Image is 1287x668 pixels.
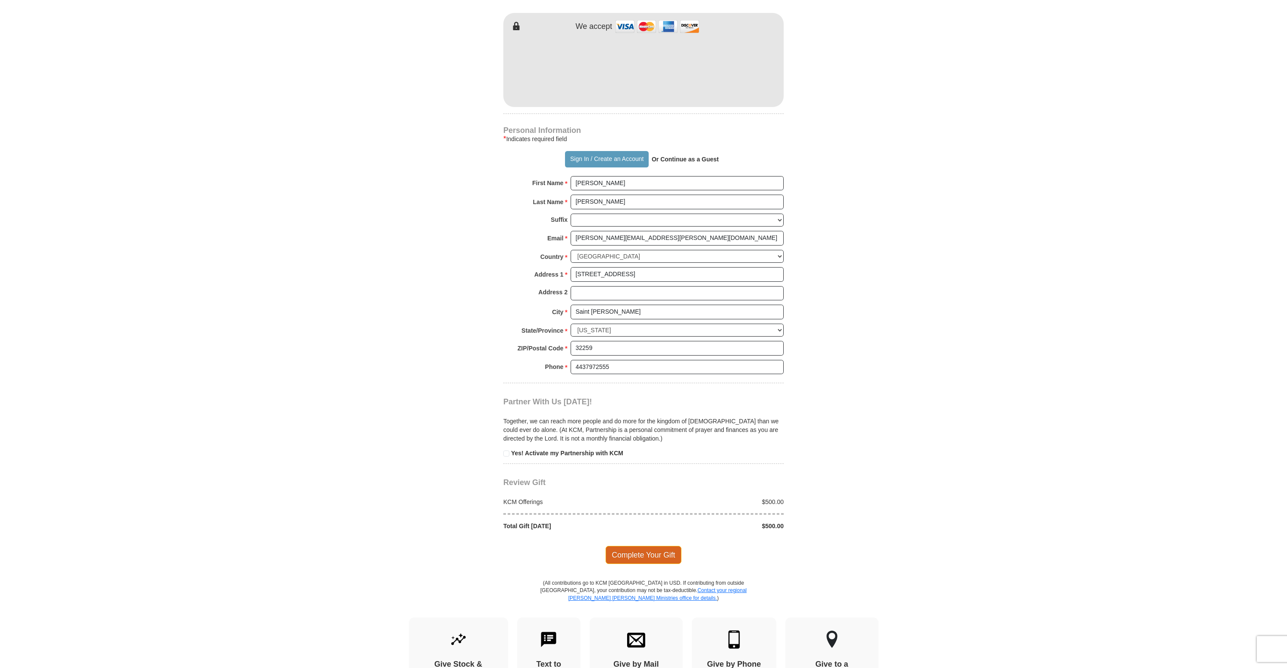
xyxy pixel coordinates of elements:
[725,630,743,649] img: mobile.svg
[503,417,784,443] p: Together, we can reach more people and do more for the kingdom of [DEMOGRAPHIC_DATA] than we coul...
[643,522,788,530] div: $500.00
[540,580,747,617] p: (All contributions go to KCM [GEOGRAPHIC_DATA] in USD. If contributing from outside [GEOGRAPHIC_D...
[552,306,563,318] strong: City
[534,268,564,280] strong: Address 1
[551,214,568,226] strong: Suffix
[643,498,788,506] div: $500.00
[503,127,784,134] h4: Personal Information
[568,587,747,601] a: Contact your regional [PERSON_NAME] [PERSON_NAME] Ministries office for details.
[499,522,644,530] div: Total Gift [DATE]
[503,134,784,144] div: Indicates required field
[576,22,612,32] h4: We accept
[545,361,564,373] strong: Phone
[614,17,700,36] img: credit cards accepted
[540,251,564,263] strong: Country
[565,151,648,167] button: Sign In / Create an Account
[511,450,623,457] strong: Yes! Activate my Partnership with KCM
[652,156,719,163] strong: Or Continue as a Guest
[521,325,563,337] strong: State/Province
[533,196,564,208] strong: Last Name
[499,498,644,506] div: KCM Offerings
[503,478,546,487] span: Review Gift
[532,177,563,189] strong: First Name
[627,630,645,649] img: envelope.svg
[540,630,558,649] img: text-to-give.svg
[547,232,563,244] strong: Email
[538,286,568,298] strong: Address 2
[826,630,838,649] img: other-region
[606,546,682,564] span: Complete Your Gift
[503,397,592,406] span: Partner With Us [DATE]!
[449,630,468,649] img: give-by-stock.svg
[518,342,564,354] strong: ZIP/Postal Code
